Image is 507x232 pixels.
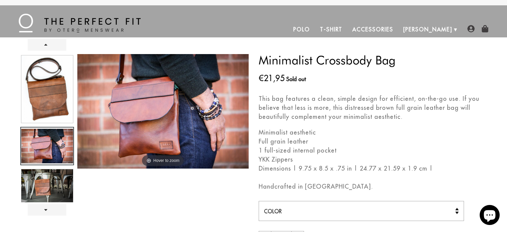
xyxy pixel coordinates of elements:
li: Minimalist aesthetic [259,128,487,137]
img: The Perfect Fit - by Otero Menswear - Logo [19,14,141,32]
a: Next [28,204,66,216]
img: user-account-icon.png [467,25,475,32]
p: This bag features a clean, simple design for efficient, on-the-go use. If you believe that less i... [259,94,487,121]
ins: €21,95 [259,72,285,84]
li: 1 full-sized internal pocket [259,146,487,155]
a: Accessories [347,21,398,37]
h3: Minimalist Crossbody Bag [259,54,487,66]
p: Handcrafted in [GEOGRAPHIC_DATA]. [259,182,487,191]
img: shopping-bag-icon.png [481,25,489,32]
a: Polo [288,21,315,37]
img: otero menswear minimalist crossbody leather bag [21,55,73,123]
a: otero menswear minimalist crossbody leather bag [20,53,74,125]
a: Prev [28,39,66,51]
li: Dimensions | 9.75 x 8.5 x .75 in | 24.77 x 21.59 x 1.9 cm | [259,164,487,173]
span: Sold out [286,76,306,82]
img: full grain leather crossbody bag [21,129,73,163]
a: simplistic leather crossbody bag [20,167,74,206]
img: full grain leather crossbody bag [77,54,249,169]
li: YKK Zippers [259,155,487,164]
a: [PERSON_NAME] [398,21,457,37]
inbox-online-store-chat: Shopify online store chat [478,205,502,227]
a: full grain leather crossbody bag [20,127,74,165]
a: T-Shirt [315,21,347,37]
li: Full grain leather [259,137,487,146]
img: simplistic leather crossbody bag [21,169,73,204]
